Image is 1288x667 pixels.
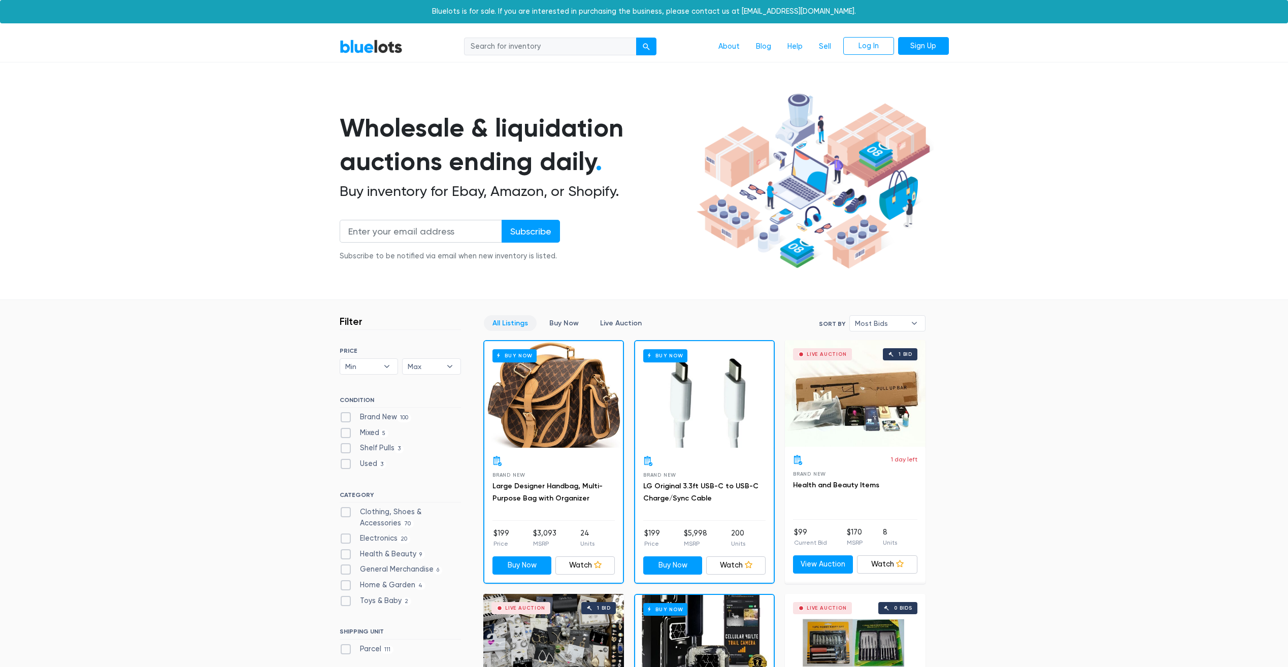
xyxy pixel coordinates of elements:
[819,319,845,328] label: Sort By
[340,595,412,607] label: Toys & Baby
[843,37,894,55] a: Log In
[591,315,650,331] a: Live Auction
[340,396,461,408] h6: CONDITION
[415,582,426,590] span: 4
[643,472,676,478] span: Brand New
[855,316,906,331] span: Most Bids
[505,606,545,611] div: Live Auction
[891,455,917,464] p: 1 day left
[340,549,425,560] label: Health & Beauty
[596,146,602,177] span: .
[340,412,412,423] label: Brand New
[340,220,502,243] input: Enter your email address
[748,37,779,56] a: Blog
[785,340,926,447] a: Live Auction 1 bid
[580,539,595,548] p: Units
[899,352,912,357] div: 1 bid
[643,603,687,616] h6: Buy Now
[793,471,826,477] span: Brand New
[580,528,595,548] li: 24
[533,539,556,548] p: MSRP
[492,472,525,478] span: Brand New
[502,220,560,243] input: Subscribe
[793,481,879,489] a: Health and Beauty Items
[779,37,811,56] a: Help
[340,644,394,655] label: Parcel
[693,89,934,274] img: hero-ee84e7d0318cb26816c560f6b4441b76977f77a177738b4e94f68c95b2b83dbb.png
[898,37,949,55] a: Sign Up
[340,427,389,439] label: Mixed
[439,359,460,374] b: ▾
[377,460,387,469] span: 3
[847,527,863,547] li: $170
[811,37,839,56] a: Sell
[644,539,660,548] p: Price
[555,556,615,575] a: Watch
[731,539,745,548] p: Units
[340,491,461,503] h6: CATEGORY
[857,555,917,574] a: Watch
[340,507,461,528] label: Clothing, Shoes & Accessories
[847,538,863,547] p: MSRP
[794,527,827,547] li: $99
[731,528,745,548] li: 200
[894,606,912,611] div: 0 bids
[340,628,461,639] h6: SHIPPING UNIT
[340,347,461,354] h6: PRICE
[416,551,425,559] span: 9
[710,37,748,56] a: About
[597,606,611,611] div: 1 bid
[401,520,414,528] span: 70
[394,445,404,453] span: 3
[541,315,587,331] a: Buy Now
[493,539,509,548] p: Price
[644,528,660,548] li: $199
[484,315,537,331] a: All Listings
[794,538,827,547] p: Current Bid
[484,341,623,448] a: Buy Now
[533,528,556,548] li: $3,093
[706,556,766,575] a: Watch
[397,414,412,422] span: 100
[807,606,847,611] div: Live Auction
[492,482,603,503] a: Large Designer Handbag, Multi-Purpose Bag with Organizer
[345,359,379,374] span: Min
[684,539,707,548] p: MSRP
[340,39,403,54] a: BlueLots
[340,315,362,327] h3: Filter
[340,533,411,544] label: Electronics
[379,429,389,438] span: 5
[402,597,412,606] span: 2
[376,359,398,374] b: ▾
[340,458,387,470] label: Used
[381,646,394,654] span: 111
[408,359,441,374] span: Max
[340,183,693,200] h2: Buy inventory for Ebay, Amazon, or Shopify.
[340,251,560,262] div: Subscribe to be notified via email when new inventory is listed.
[793,555,853,574] a: View Auction
[807,352,847,357] div: Live Auction
[643,349,687,362] h6: Buy Now
[643,482,758,503] a: LG Original 3.3ft USB-C to USB-C Charge/Sync Cable
[883,527,897,547] li: 8
[492,556,552,575] a: Buy Now
[340,443,404,454] label: Shelf Pulls
[883,538,897,547] p: Units
[493,528,509,548] li: $199
[492,349,537,362] h6: Buy Now
[398,535,411,543] span: 20
[464,38,637,56] input: Search for inventory
[340,580,426,591] label: Home & Garden
[684,528,707,548] li: $5,998
[434,566,443,575] span: 6
[635,341,774,448] a: Buy Now
[340,111,693,179] h1: Wholesale & liquidation auctions ending daily
[904,316,925,331] b: ▾
[643,556,703,575] a: Buy Now
[340,564,443,575] label: General Merchandise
